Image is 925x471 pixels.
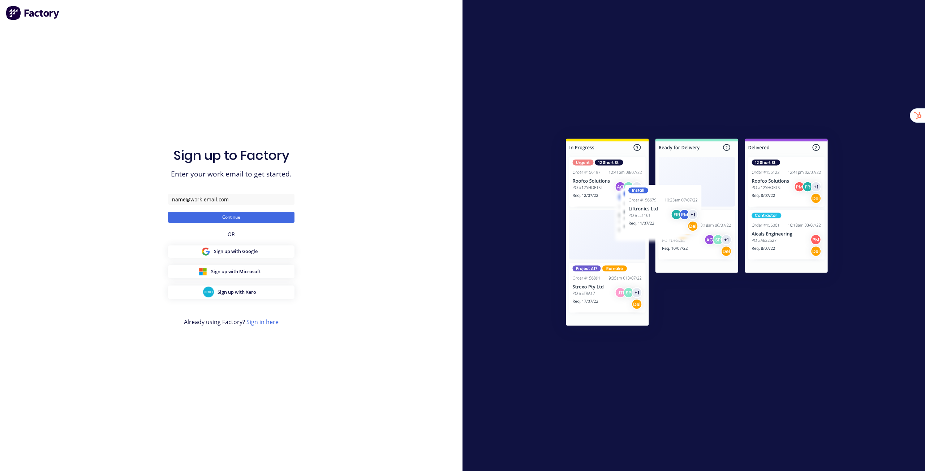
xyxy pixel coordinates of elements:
img: Sign in [550,124,844,343]
button: Sign up with Xero [168,285,294,299]
span: Sign up with Xero [218,289,256,296]
span: Sign up with Google [214,248,258,255]
img: Factory [6,6,60,20]
a: Sign in here [246,318,279,326]
button: Continue [168,212,294,223]
span: Already using Factory? [184,318,279,326]
input: name@work-email.com [168,194,294,205]
h1: Sign up to Factory [173,148,289,163]
span: Enter your work email to get started. [171,169,292,179]
button: Sign up with Microsoft [168,265,294,278]
button: Sign up with Google [168,245,294,258]
span: Sign up with Microsoft [211,268,261,275]
span: OR [228,230,235,238]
